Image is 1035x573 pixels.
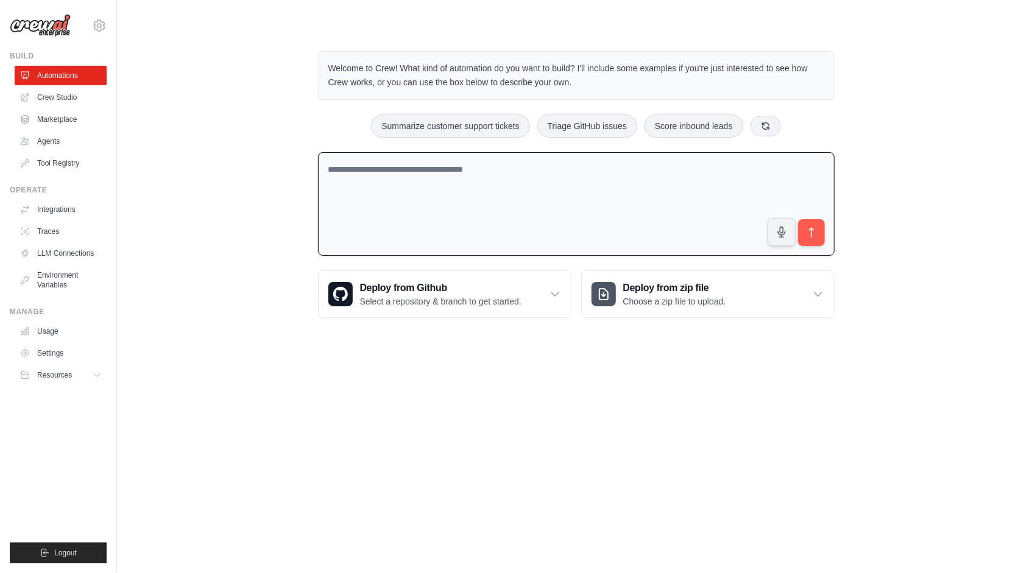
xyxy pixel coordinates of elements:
[10,543,107,563] button: Logout
[10,14,71,37] img: Logo
[623,281,726,295] h3: Deploy from zip file
[15,153,107,173] a: Tool Registry
[15,322,107,341] a: Usage
[974,515,1035,573] iframe: Chat Widget
[15,66,107,85] a: Automations
[360,295,521,308] p: Select a repository & branch to get started.
[360,281,521,295] h3: Deploy from Github
[37,370,72,380] span: Resources
[15,265,107,295] a: Environment Variables
[328,62,824,90] p: Welcome to Crew! What kind of automation do you want to build? I'll include some examples if you'...
[10,51,107,61] div: Build
[15,110,107,129] a: Marketplace
[15,365,107,385] button: Resources
[54,548,77,558] span: Logout
[15,200,107,219] a: Integrations
[15,88,107,107] a: Crew Studio
[15,244,107,263] a: LLM Connections
[645,114,743,138] button: Score inbound leads
[623,295,726,308] p: Choose a zip file to upload.
[15,222,107,241] a: Traces
[15,132,107,151] a: Agents
[371,114,529,138] button: Summarize customer support tickets
[537,114,637,138] button: Triage GitHub issues
[10,307,107,317] div: Manage
[15,343,107,363] a: Settings
[10,185,107,195] div: Operate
